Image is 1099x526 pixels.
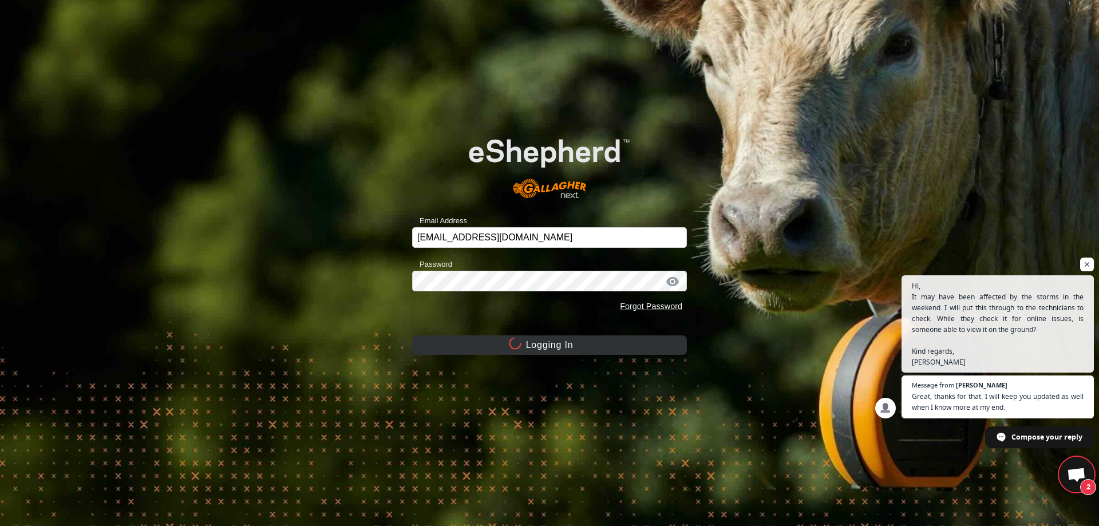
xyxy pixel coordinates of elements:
input: Email Address [412,227,687,248]
span: Great, thanks for that. I will keep you updated as well when I know more at my end. [912,391,1084,413]
img: E-shepherd Logo [440,116,659,210]
label: Email Address [412,215,467,227]
span: Hi, It may have been affected by the storms in the weekend. I will put this through to the techni... [912,280,1084,367]
span: 2 [1080,479,1096,495]
span: [PERSON_NAME] [956,382,1007,388]
a: Open chat [1060,457,1094,492]
label: Password [412,259,452,270]
a: Forgot Password [620,302,682,311]
span: Message from [912,382,954,388]
button: Logging In [412,335,687,355]
span: Compose your reply [1011,427,1082,447]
